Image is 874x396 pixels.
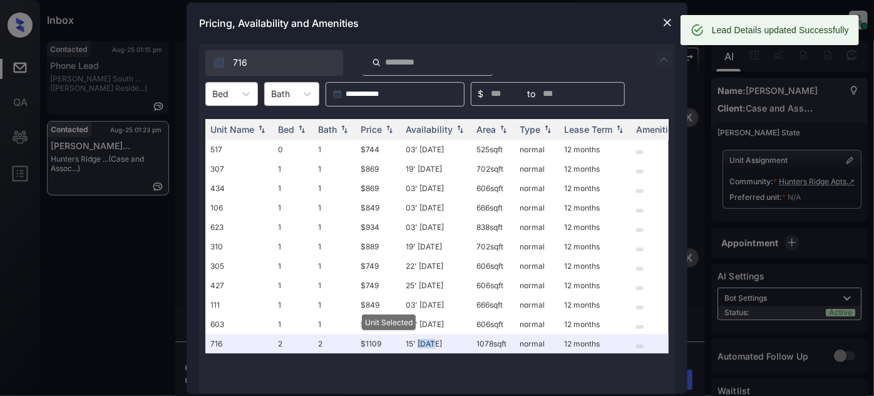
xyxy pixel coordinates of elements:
[559,179,631,198] td: 12 months
[515,256,559,276] td: normal
[661,16,674,29] img: close
[313,295,356,315] td: 1
[356,217,401,237] td: $934
[401,256,471,276] td: 22' [DATE]
[401,315,471,334] td: 03' [DATE]
[471,237,515,256] td: 702 sqft
[278,124,294,135] div: Bed
[273,256,313,276] td: 1
[497,125,510,133] img: sorting
[313,140,356,159] td: 1
[205,198,273,217] td: 106
[515,276,559,295] td: normal
[401,295,471,315] td: 03' [DATE]
[255,125,268,133] img: sorting
[564,124,612,135] div: Lease Term
[559,237,631,256] td: 12 months
[559,140,631,159] td: 12 months
[515,179,559,198] td: normal
[559,256,631,276] td: 12 months
[205,179,273,198] td: 434
[401,217,471,237] td: 03' [DATE]
[356,276,401,295] td: $749
[559,295,631,315] td: 12 months
[361,124,382,135] div: Price
[205,334,273,353] td: 716
[356,237,401,256] td: $889
[471,217,515,237] td: 838 sqft
[401,140,471,159] td: 03' [DATE]
[356,334,401,353] td: $1109
[205,276,273,295] td: 427
[471,256,515,276] td: 606 sqft
[401,334,471,353] td: 15' [DATE]
[205,140,273,159] td: 517
[406,124,453,135] div: Availability
[338,125,351,133] img: sorting
[401,159,471,179] td: 19' [DATE]
[527,87,535,101] span: to
[205,256,273,276] td: 305
[657,52,672,67] img: icon-zuma
[454,125,466,133] img: sorting
[401,179,471,198] td: 03' [DATE]
[356,140,401,159] td: $744
[559,198,631,217] td: 12 months
[356,315,401,334] td: $869
[205,217,273,237] td: 623
[313,334,356,353] td: 2
[471,334,515,353] td: 1078 sqft
[471,159,515,179] td: 702 sqft
[515,217,559,237] td: normal
[559,159,631,179] td: 12 months
[296,125,308,133] img: sorting
[318,124,337,135] div: Bath
[313,179,356,198] td: 1
[233,56,247,70] span: 716
[273,334,313,353] td: 2
[273,198,313,217] td: 1
[273,276,313,295] td: 1
[356,159,401,179] td: $869
[313,237,356,256] td: 1
[476,124,496,135] div: Area
[471,140,515,159] td: 525 sqft
[471,276,515,295] td: 606 sqft
[478,87,483,101] span: $
[205,295,273,315] td: 111
[383,125,396,133] img: sorting
[356,295,401,315] td: $849
[313,159,356,179] td: 1
[273,159,313,179] td: 1
[205,315,273,334] td: 603
[210,124,254,135] div: Unit Name
[401,237,471,256] td: 19' [DATE]
[313,256,356,276] td: 1
[273,295,313,315] td: 1
[515,315,559,334] td: normal
[712,19,849,41] div: Lead Details updated Successfully
[636,124,678,135] div: Amenities
[401,198,471,217] td: 03' [DATE]
[313,315,356,334] td: 1
[313,276,356,295] td: 1
[356,198,401,217] td: $849
[356,179,401,198] td: $869
[515,334,559,353] td: normal
[273,315,313,334] td: 1
[515,159,559,179] td: normal
[356,256,401,276] td: $749
[471,198,515,217] td: 666 sqft
[273,237,313,256] td: 1
[313,217,356,237] td: 1
[542,125,554,133] img: sorting
[273,217,313,237] td: 1
[213,56,225,69] img: icon-zuma
[515,198,559,217] td: normal
[520,124,540,135] div: Type
[187,3,687,44] div: Pricing, Availability and Amenities
[515,295,559,315] td: normal
[471,179,515,198] td: 606 sqft
[515,140,559,159] td: normal
[273,140,313,159] td: 0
